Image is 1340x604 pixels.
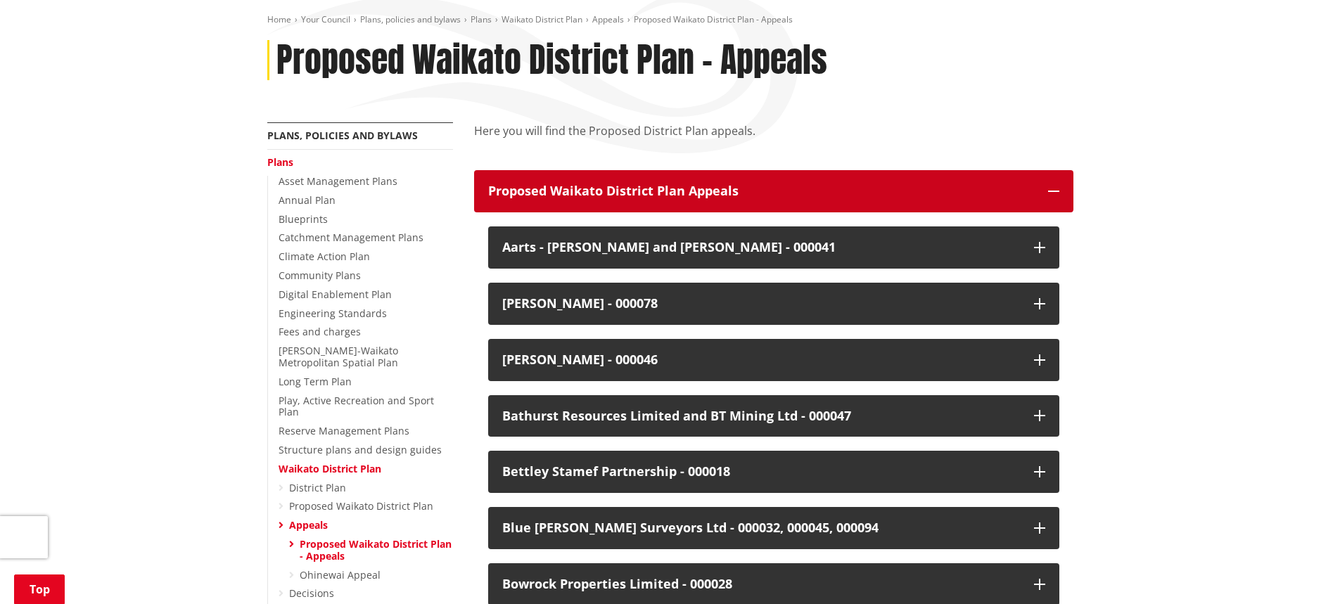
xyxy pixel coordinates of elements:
[279,250,370,263] a: Climate Action Plan
[289,481,346,494] a: District Plan
[267,129,418,142] a: Plans, policies and bylaws
[592,13,624,25] a: Appeals
[488,395,1059,437] button: Bathurst Resources Limited and BT Mining Ltd - 000047
[474,170,1073,212] button: Proposed Waikato District Plan Appeals
[634,13,793,25] span: Proposed Waikato District Plan - Appeals
[300,537,452,563] a: Proposed Waikato District Plan - Appeals
[289,518,328,532] a: Appeals
[488,283,1059,325] button: [PERSON_NAME] - 000078
[14,574,65,604] a: Top
[502,240,1020,255] div: Aarts - [PERSON_NAME] and [PERSON_NAME] - 000041
[267,13,291,25] a: Home
[471,13,492,25] a: Plans
[279,288,392,301] a: Digital Enablement Plan
[279,375,352,388] a: Long Term Plan
[279,394,434,419] a: Play, Active Recreation and Sport Plan
[488,226,1059,269] button: Aarts - [PERSON_NAME] and [PERSON_NAME] - 000041
[488,184,1034,198] p: Proposed Waikato District Plan Appeals
[360,13,461,25] a: Plans, policies and bylaws
[279,231,423,244] a: Catchment Management Plans
[289,499,433,513] a: Proposed Waikato District Plan
[502,297,1020,311] div: [PERSON_NAME] - 000078
[502,465,1020,479] div: Bettley Stamef Partnership - 000018
[488,507,1059,549] button: Blue [PERSON_NAME] Surveyors Ltd - 000032, 000045, 000094
[279,212,328,226] a: Blueprints
[502,577,1020,591] div: Bowrock Properties Limited - 000028
[502,409,1020,423] div: Bathurst Resources Limited and BT Mining Ltd - 000047
[300,568,381,581] a: Ohinewai Appeal
[276,40,827,81] h1: Proposed Waikato District Plan - Appeals
[267,14,1073,26] nav: breadcrumb
[279,344,398,369] a: [PERSON_NAME]-Waikato Metropolitan Spatial Plan
[279,174,397,188] a: Asset Management Plans
[279,443,442,456] a: Structure plans and design guides
[279,269,361,282] a: Community Plans
[289,586,334,600] a: Decisions
[1275,545,1326,596] iframe: Messenger Launcher
[488,451,1059,493] button: Bettley Stamef Partnership - 000018
[279,193,336,207] a: Annual Plan
[267,155,293,169] a: Plans
[502,353,1020,367] div: [PERSON_NAME] - 000046
[279,307,387,320] a: Engineering Standards
[502,13,582,25] a: Waikato District Plan
[279,424,409,437] a: Reserve Management Plans
[279,462,381,475] a: Waikato District Plan
[301,13,350,25] a: Your Council
[502,521,1020,535] div: Blue [PERSON_NAME] Surveyors Ltd - 000032, 000045, 000094
[279,325,361,338] a: Fees and charges
[474,122,1073,156] p: Here you will find the Proposed District Plan appeals.
[488,339,1059,381] button: [PERSON_NAME] - 000046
